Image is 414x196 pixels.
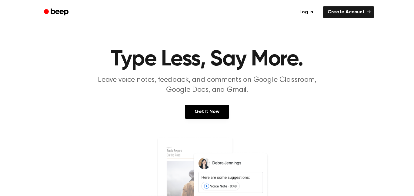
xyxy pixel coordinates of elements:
a: Get It Now [185,105,229,119]
p: Leave voice notes, feedback, and comments on Google Classroom, Google Docs, and Gmail. [91,75,323,95]
a: Log in [293,5,319,19]
h1: Type Less, Say More. [52,48,362,70]
a: Beep [40,6,74,18]
a: Create Account [323,6,374,18]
